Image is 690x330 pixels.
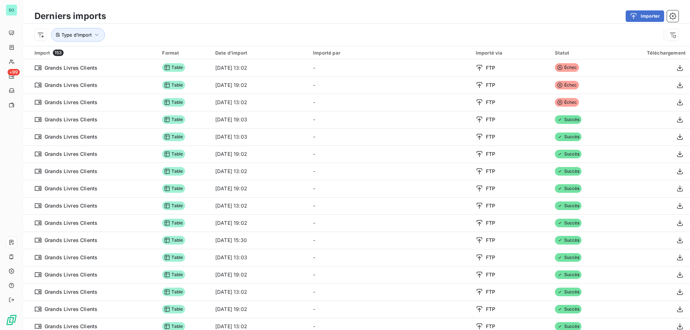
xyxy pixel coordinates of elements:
[162,63,185,72] span: Table
[211,111,309,128] td: [DATE] 19:03
[555,63,579,72] span: Échec
[555,253,582,262] span: Succès
[486,306,495,313] span: FTP
[309,111,471,128] td: -
[555,184,582,193] span: Succès
[162,150,185,158] span: Table
[309,283,471,301] td: -
[211,232,309,249] td: [DATE] 15:30
[6,314,17,326] img: Logo LeanPay
[486,271,495,278] span: FTP
[555,98,579,107] span: Échec
[211,283,309,301] td: [DATE] 13:02
[162,98,185,107] span: Table
[162,305,185,313] span: Table
[555,219,582,227] span: Succès
[486,254,495,261] span: FTP
[211,180,309,197] td: [DATE] 19:02
[486,323,495,330] span: FTP
[162,184,185,193] span: Table
[45,288,97,296] span: Grands Livres Clients
[555,270,582,279] span: Succès
[162,236,185,245] span: Table
[162,50,207,56] div: Format
[486,288,495,296] span: FTP
[6,4,17,16] div: SO
[45,99,97,106] span: Grands Livres Clients
[162,288,185,296] span: Table
[45,323,97,330] span: Grands Livres Clients
[486,64,495,71] span: FTP
[486,237,495,244] span: FTP
[555,133,582,141] span: Succès
[45,202,97,209] span: Grands Livres Clients
[162,115,185,124] span: Table
[486,82,495,89] span: FTP
[45,219,97,227] span: Grands Livres Clients
[309,197,471,214] td: -
[211,94,309,111] td: [DATE] 13:02
[309,249,471,266] td: -
[45,133,97,140] span: Grands Livres Clients
[45,185,97,192] span: Grands Livres Clients
[309,232,471,249] td: -
[211,163,309,180] td: [DATE] 13:02
[162,167,185,176] span: Table
[555,81,579,89] span: Échec
[211,76,309,94] td: [DATE] 19:02
[555,305,582,313] span: Succès
[211,59,309,76] td: [DATE] 13:02
[555,115,582,124] span: Succès
[45,237,97,244] span: Grands Livres Clients
[215,50,304,56] div: Date d’import
[45,116,97,123] span: Grands Livres Clients
[555,288,582,296] span: Succès
[309,59,471,76] td: -
[211,301,309,318] td: [DATE] 19:02
[309,76,471,94] td: -
[8,69,20,75] span: +99
[34,50,153,56] div: Import
[45,168,97,175] span: Grands Livres Clients
[211,128,309,145] td: [DATE] 13:03
[162,81,185,89] span: Table
[51,28,105,42] button: Type d’import
[555,167,582,176] span: Succès
[486,219,495,227] span: FTP
[45,64,97,71] span: Grands Livres Clients
[309,128,471,145] td: -
[45,150,97,158] span: Grands Livres Clients
[309,180,471,197] td: -
[555,50,606,56] div: Statut
[309,163,471,180] td: -
[555,150,582,158] span: Succès
[309,266,471,283] td: -
[626,10,664,22] button: Importer
[45,254,97,261] span: Grands Livres Clients
[45,306,97,313] span: Grands Livres Clients
[211,249,309,266] td: [DATE] 13:03
[211,197,309,214] td: [DATE] 13:02
[476,50,546,56] div: Importé via
[486,168,495,175] span: FTP
[34,10,106,23] h3: Derniers imports
[211,145,309,163] td: [DATE] 19:02
[486,185,495,192] span: FTP
[486,116,495,123] span: FTP
[211,214,309,232] td: [DATE] 19:02
[162,133,185,141] span: Table
[486,150,495,158] span: FTP
[53,50,64,56] span: 153
[61,32,92,38] span: Type d’import
[486,133,495,140] span: FTP
[162,219,185,227] span: Table
[615,50,686,56] div: Téléchargement
[45,82,97,89] span: Grands Livres Clients
[486,99,495,106] span: FTP
[555,236,582,245] span: Succès
[486,202,495,209] span: FTP
[309,145,471,163] td: -
[211,266,309,283] td: [DATE] 19:02
[313,50,467,56] div: Importé par
[162,270,185,279] span: Table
